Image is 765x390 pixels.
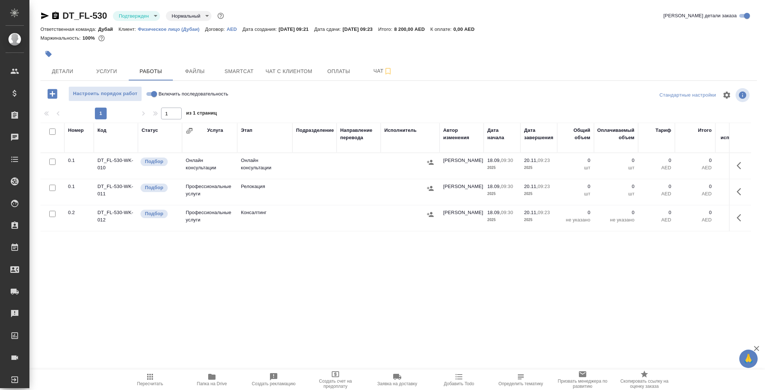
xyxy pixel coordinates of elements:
div: Подразделение [296,127,334,134]
p: 20.11, [524,158,538,163]
div: Подтвержден [166,11,211,21]
button: Скопировать ссылку для ЯМессенджера [40,11,49,20]
div: Можно подбирать исполнителей [140,209,178,219]
button: Назначить [425,209,436,220]
p: не указано [561,216,590,224]
p: 0 [561,209,590,216]
span: Включить последовательность [159,90,228,98]
td: Профессиональные услуги [182,205,237,231]
p: 09:23 [538,184,550,189]
p: Дата сдачи: [314,26,342,32]
p: 0 [642,157,671,164]
p: 2025 [524,190,554,198]
p: AED [642,164,671,171]
p: 2025 [524,164,554,171]
p: 09:23 [538,158,550,163]
p: 0,00 AED [453,26,480,32]
button: Сгруппировать [186,127,193,134]
span: Файлы [177,67,213,76]
td: DT_FL-530-WK-011 [94,179,138,205]
p: Подбор [145,158,163,165]
div: Номер [68,127,84,134]
p: шт [561,190,590,198]
td: [PERSON_NAME] [440,153,484,179]
p: 0 [679,183,712,190]
td: DT_FL-530-WK-012 [94,205,138,231]
span: Услуги [89,67,124,76]
button: Подтвержден [117,13,151,19]
p: Маржинальность: [40,35,82,41]
td: [PERSON_NAME] [440,179,484,205]
p: 0 [642,183,671,190]
svg: Подписаться [384,67,392,76]
span: Smartcat [221,67,257,76]
span: Чат с клиентом [266,67,312,76]
td: DT_FL-530-WK-010 [94,153,138,179]
button: 0.00 AED; [97,33,106,43]
span: Работы [133,67,168,76]
div: Дата завершения [524,127,554,141]
p: 0 [679,157,712,164]
div: Тариф [655,127,671,134]
p: AED [679,164,712,171]
p: Подбор [145,184,163,191]
button: Скопировать ссылку [51,11,60,20]
td: Онлайн консультации [182,153,237,179]
p: шт [561,164,590,171]
button: Назначить [425,183,436,194]
p: [DATE] 09:23 [343,26,378,32]
p: Онлайн консультации [241,157,289,171]
p: 0 [598,183,634,190]
p: 0 [561,157,590,164]
div: Оплачиваемый объем [597,127,634,141]
p: К оплате: [430,26,453,32]
p: 100% [82,35,97,41]
div: 0.2 [68,209,90,216]
p: 0 [642,209,671,216]
p: 20.11, [524,210,538,215]
div: Автор изменения [443,127,480,141]
td: [PERSON_NAME] [440,205,484,231]
button: Назначить [425,157,436,168]
div: Можно подбирать исполнителей [140,157,178,167]
p: 18.09, [487,158,501,163]
button: Добавить тэг [40,46,57,62]
span: Оплаты [321,67,356,76]
p: 0 [598,209,634,216]
p: 09:30 [501,210,513,215]
span: Чат [365,66,401,76]
div: Общий объем [561,127,590,141]
p: 0 [679,209,712,216]
div: Статус [142,127,158,134]
p: Клиент: [118,26,138,32]
button: Настроить порядок работ [68,86,142,101]
a: DT_FL-530 [63,11,107,21]
a: Физическое лицо (Дубаи) [138,26,205,32]
p: 20.11, [524,184,538,189]
div: Прогресс исполнителя в SC [719,127,752,149]
div: Можно подбирать исполнителей [140,183,178,193]
button: Доп статусы указывают на важность/срочность заказа [216,11,225,21]
span: Посмотреть информацию [736,88,751,102]
button: Здесь прячутся важные кнопки [732,209,750,227]
div: 0.1 [68,183,90,190]
p: шт [598,164,634,171]
div: Этап [241,127,252,134]
p: 2025 [487,164,517,171]
p: 0 [561,183,590,190]
p: [DATE] 09:21 [279,26,314,32]
a: AED [227,26,242,32]
p: 18.09, [487,184,501,189]
span: из 1 страниц [186,109,217,119]
p: AED [642,190,671,198]
span: Настроить таблицу [718,86,736,104]
p: AED [679,216,712,224]
p: 18.09, [487,210,501,215]
div: Услуга [207,127,223,134]
button: Нормальный [170,13,203,19]
p: 0 [598,157,634,164]
p: 2025 [524,216,554,224]
div: Итого [698,127,712,134]
div: Код [97,127,106,134]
